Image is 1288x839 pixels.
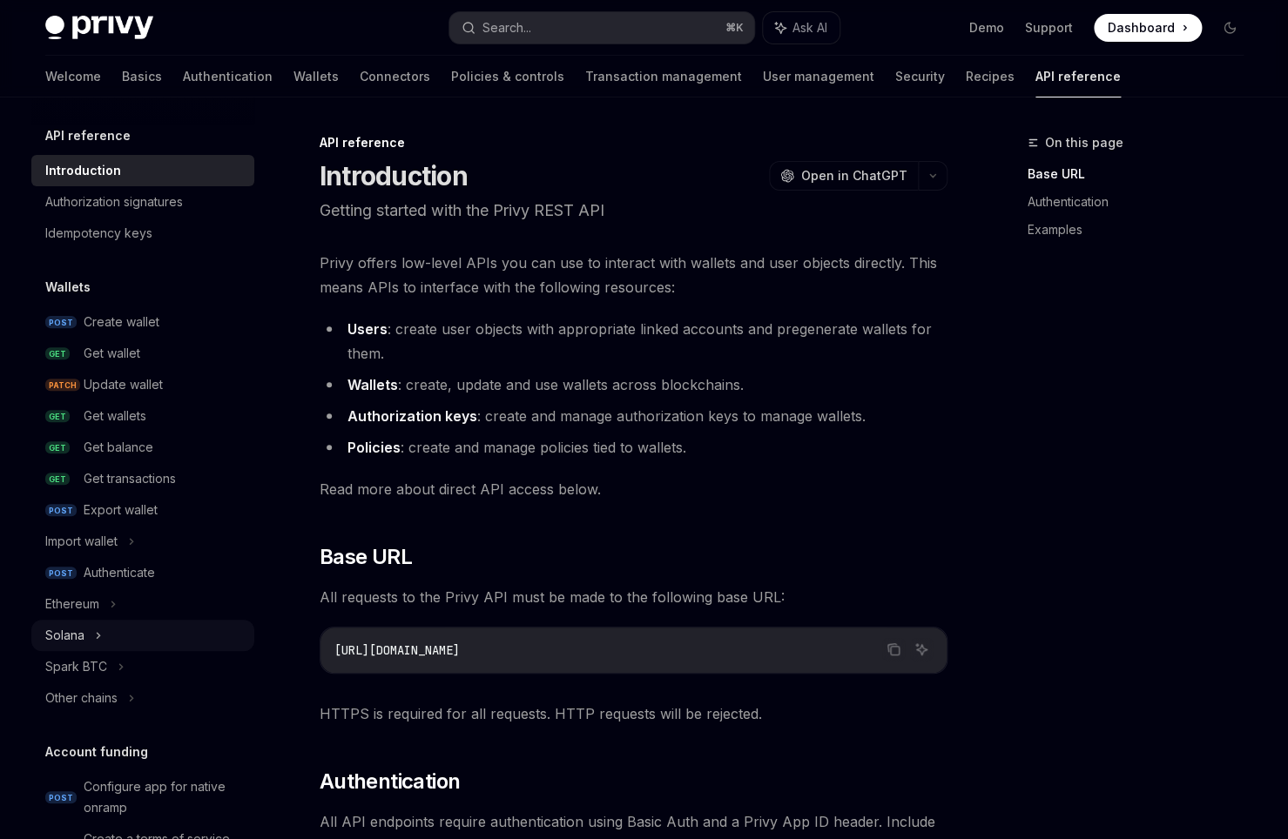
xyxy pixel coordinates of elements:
[451,56,564,97] a: Policies & controls
[320,160,468,191] h1: Introduction
[320,198,947,223] p: Getting started with the Privy REST API
[801,167,907,185] span: Open in ChatGPT
[45,277,91,298] h5: Wallets
[910,638,933,661] button: Ask AI
[45,316,77,329] span: POST
[1028,160,1258,188] a: Base URL
[45,160,121,181] div: Introduction
[45,56,101,97] a: Welcome
[84,500,158,520] div: Export wallet
[769,161,918,191] button: Open in ChatGPT
[1216,14,1244,42] button: Toggle dark mode
[1108,19,1175,37] span: Dashboard
[969,19,1004,37] a: Demo
[45,656,107,677] div: Spark BTC
[31,338,254,369] a: GETGet wallet
[31,218,254,249] a: Idempotency keys
[320,373,947,397] li: : create, update and use wallets across blockchains.
[45,223,152,244] div: Idempotency keys
[84,343,140,364] div: Get wallet
[45,410,70,423] span: GET
[45,567,77,580] span: POST
[1094,14,1202,42] a: Dashboard
[45,594,99,614] div: Ethereum
[45,531,118,552] div: Import wallet
[320,317,947,366] li: : create user objects with appropriate linked accounts and pregenerate wallets for them.
[31,463,254,494] a: GETGet transactions
[31,369,254,400] a: PATCHUpdate wallet
[45,473,70,486] span: GET
[347,376,398,393] strong: Wallets
[882,638,905,661] button: Copy the contents from the code block
[183,56,273,97] a: Authentication
[293,56,339,97] a: Wallets
[966,56,1015,97] a: Recipes
[45,742,148,762] h5: Account funding
[45,504,77,517] span: POST
[895,56,945,97] a: Security
[84,312,159,332] div: Create wallet
[1025,19,1073,37] a: Support
[347,439,401,456] strong: Policies
[1045,132,1123,153] span: On this page
[320,543,412,571] span: Base URL
[45,379,80,392] span: PATCH
[320,477,947,501] span: Read more about direct API access below.
[347,320,388,338] strong: Users
[347,407,477,425] strong: Authorization keys
[449,12,754,44] button: Search...⌘K
[320,768,461,795] span: Authentication
[320,251,947,299] span: Privy offers low-level APIs you can use to interact with wallets and user objects directly. This ...
[84,776,244,818] div: Configure app for native onramp
[31,494,254,526] a: POSTExport wallet
[84,562,155,583] div: Authenticate
[792,19,827,37] span: Ask AI
[84,437,153,458] div: Get balance
[360,56,430,97] a: Connectors
[320,701,947,726] span: HTTPS is required for all requests. HTTP requests will be rejected.
[31,771,254,823] a: POSTConfigure app for native onramp
[320,134,947,151] div: API reference
[84,406,146,426] div: Get wallets
[320,585,947,609] span: All requests to the Privy API must be made to the following base URL:
[45,347,70,360] span: GET
[482,17,531,38] div: Search...
[31,557,254,588] a: POSTAuthenticate
[763,12,840,44] button: Ask AI
[31,400,254,432] a: GETGet wallets
[31,186,254,218] a: Authorization signatures
[45,791,77,804] span: POST
[45,625,84,646] div: Solana
[45,125,131,146] h5: API reference
[31,306,254,338] a: POSTCreate wallet
[45,688,118,708] div: Other chains
[45,441,70,454] span: GET
[31,155,254,186] a: Introduction
[1028,216,1258,244] a: Examples
[320,404,947,428] li: : create and manage authorization keys to manage wallets.
[334,642,460,658] span: [URL][DOMAIN_NAME]
[1028,188,1258,216] a: Authentication
[84,468,176,489] div: Get transactions
[1035,56,1121,97] a: API reference
[763,56,874,97] a: User management
[31,432,254,463] a: GETGet balance
[585,56,742,97] a: Transaction management
[122,56,162,97] a: Basics
[320,435,947,460] li: : create and manage policies tied to wallets.
[45,16,153,40] img: dark logo
[45,191,183,212] div: Authorization signatures
[725,21,744,35] span: ⌘ K
[84,374,163,395] div: Update wallet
